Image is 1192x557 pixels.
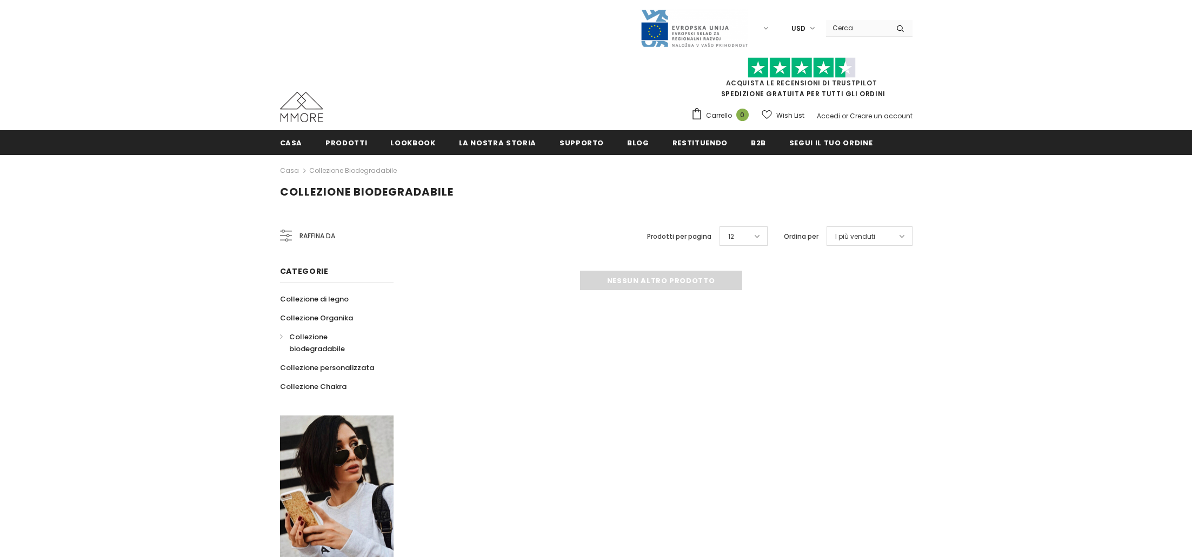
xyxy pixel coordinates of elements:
[627,130,649,155] a: Blog
[280,377,347,396] a: Collezione Chakra
[817,111,840,120] a: Accedi
[280,130,303,155] a: Casa
[791,23,805,34] span: USD
[850,111,913,120] a: Creare un account
[691,62,913,98] span: SPEDIZIONE GRATUITA PER TUTTI GLI ORDINI
[280,266,329,277] span: Categorie
[390,130,435,155] a: Lookbook
[842,111,848,120] span: or
[459,130,536,155] a: La nostra storia
[280,381,347,392] span: Collezione Chakra
[776,110,804,121] span: Wish List
[751,138,766,148] span: B2B
[647,231,711,242] label: Prodotti per pagina
[459,138,536,148] span: La nostra storia
[280,308,353,327] a: Collezione Organika
[309,166,397,175] a: Collezione biodegradabile
[762,106,804,125] a: Wish List
[726,78,877,88] a: Acquista le recensioni di TrustPilot
[560,138,604,148] span: supporto
[280,358,374,377] a: Collezione personalizzata
[390,138,435,148] span: Lookbook
[627,138,649,148] span: Blog
[325,138,367,148] span: Prodotti
[789,130,873,155] a: Segui il tuo ordine
[280,327,382,358] a: Collezione biodegradabile
[672,130,728,155] a: Restituendo
[789,138,873,148] span: Segui il tuo ordine
[280,363,374,373] span: Collezione personalizzata
[280,294,349,304] span: Collezione di legno
[640,23,748,32] a: Javni Razpis
[280,138,303,148] span: Casa
[280,290,349,308] a: Collezione di legno
[748,57,856,78] img: Fidati di Pilot Stars
[280,184,454,199] span: Collezione biodegradabile
[691,108,754,124] a: Carrello 0
[826,20,888,36] input: Search Site
[299,230,335,242] span: Raffina da
[280,92,323,122] img: Casi MMORE
[751,130,766,155] a: B2B
[784,231,818,242] label: Ordina per
[835,231,875,242] span: I più venduti
[560,130,604,155] a: supporto
[736,109,749,121] span: 0
[728,231,734,242] span: 12
[640,9,748,48] img: Javni Razpis
[672,138,728,148] span: Restituendo
[280,164,299,177] a: Casa
[706,110,732,121] span: Carrello
[325,130,367,155] a: Prodotti
[280,313,353,323] span: Collezione Organika
[289,332,345,354] span: Collezione biodegradabile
